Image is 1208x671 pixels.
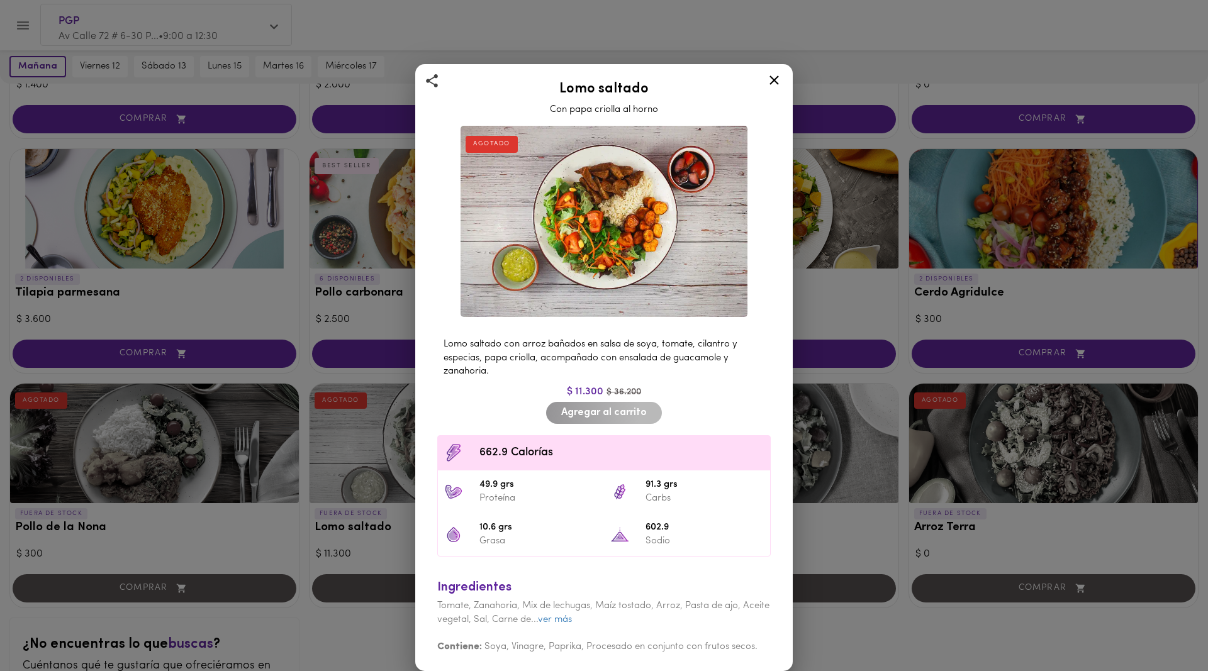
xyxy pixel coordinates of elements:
b: Contiene: [437,642,482,652]
img: 10.6 grs Grasa [444,525,463,544]
div: $ 11.300 [431,385,777,399]
p: Sodio [646,535,764,548]
span: $ 36.200 [607,387,641,397]
span: 49.9 grs [479,478,598,492]
iframe: Messagebird Livechat Widget [1135,598,1195,658]
span: 10.6 grs [479,521,598,535]
img: Contenido calórico [444,443,463,462]
div: Ingredientes [437,579,771,597]
div: AGOTADO [466,136,518,152]
div: Soya, Vinagre, Paprika, Procesado en conjunto con frutos secos. [437,626,771,653]
span: 602.9 [646,521,764,535]
h2: Lomo saltado [431,82,777,97]
span: Con papa criolla al horno [550,105,658,114]
span: 662.9 Calorías [479,445,764,462]
span: Lomo saltado con arroz bañados en salsa de soya, tomate, cilantro y especias, papa criolla, acomp... [444,340,737,376]
span: Tomate, Zanahoria, Mix de lechugas, Maíz tostado, Arroz, Pasta de ajo, Aceite vegetal, Sal, Carne... [437,601,769,624]
span: 91.3 grs [646,478,764,492]
p: Grasa [479,535,598,548]
a: ver más [538,615,572,624]
img: Lomo saltado [461,126,747,317]
p: Carbs [646,492,764,505]
img: 49.9 grs Proteína [444,482,463,501]
img: 91.3 grs Carbs [610,482,629,501]
p: Proteína [479,492,598,505]
img: 602.9 Sodio [610,525,629,544]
